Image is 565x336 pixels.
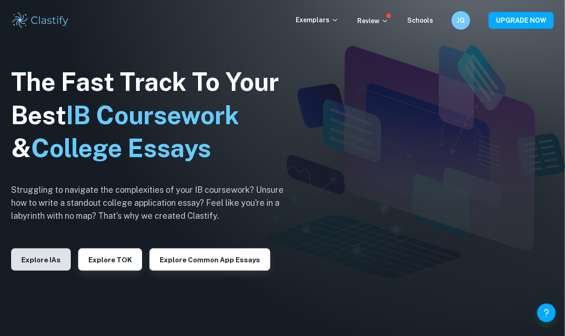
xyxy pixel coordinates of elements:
button: JG [452,11,470,30]
button: Explore TOK [78,248,142,271]
a: Schools [407,17,433,24]
a: Explore Common App essays [149,255,270,264]
p: Exemplars [296,15,339,25]
p: Review [357,16,389,26]
a: Explore TOK [78,255,142,264]
span: College Essays [31,133,211,163]
span: IB Coursework [66,101,239,130]
h6: JG [456,15,466,25]
button: Explore IAs [11,248,71,271]
h6: Struggling to navigate the complexities of your IB coursework? Unsure how to write a standout col... [11,184,298,222]
img: Clastify logo [11,11,70,30]
a: Explore IAs [11,255,71,264]
button: Explore Common App essays [149,248,270,271]
button: UPGRADE NOW [489,12,554,29]
button: Help and Feedback [537,304,556,322]
h1: The Fast Track To Your Best & [11,65,298,165]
